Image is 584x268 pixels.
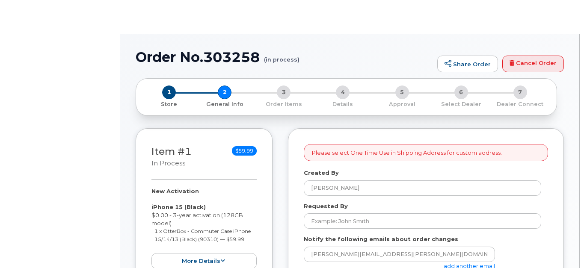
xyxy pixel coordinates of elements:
[304,202,348,210] label: Requested By
[143,99,195,108] a: 1 Store
[151,188,199,194] strong: New Activation
[151,146,192,168] h3: Item #1
[136,50,433,65] h1: Order No.303258
[304,213,541,229] input: Example: John Smith
[264,50,299,63] small: (in process)
[154,228,251,242] small: 1 x OtterBox - Commuter Case iPhone 15/14/13 (Black) (90310) — $59.99
[151,203,206,210] strong: iPhone 15 (Black)
[304,169,339,177] label: Created By
[304,235,458,243] label: Notify the following emails about order changes
[151,159,185,167] small: in process
[232,146,257,156] span: $59.99
[437,56,498,73] a: Share Order
[502,56,564,73] a: Cancel Order
[304,247,495,262] input: Example: john@appleseed.com
[312,149,502,157] p: Please select One Time Use in Shipping Address for custom address.
[162,85,176,99] span: 1
[146,100,192,108] p: Store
